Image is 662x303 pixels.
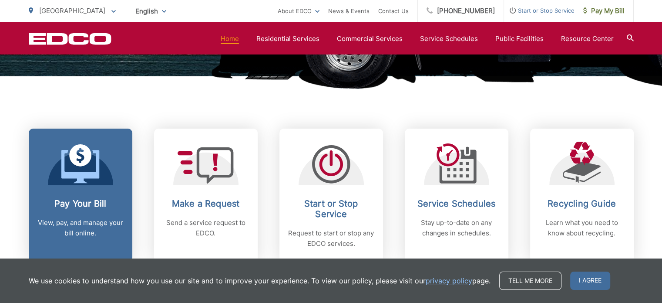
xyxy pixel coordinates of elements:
[129,3,173,19] span: English
[154,129,258,262] a: Make a Request Send a service request to EDCO.
[288,198,374,219] h2: Start or Stop Service
[561,34,614,44] a: Resource Center
[420,34,478,44] a: Service Schedules
[337,34,403,44] a: Commercial Services
[378,6,409,16] a: Contact Us
[29,276,491,286] p: We use cookies to understand how you use our site and to improve your experience. To view our pol...
[278,6,319,16] a: About EDCO
[163,198,249,209] h2: Make a Request
[405,129,508,262] a: Service Schedules Stay up-to-date on any changes in schedules.
[583,6,625,16] span: Pay My Bill
[495,34,544,44] a: Public Facilities
[413,218,500,238] p: Stay up-to-date on any changes in schedules.
[37,218,124,238] p: View, pay, and manage your bill online.
[499,272,561,290] a: Tell me more
[37,198,124,209] h2: Pay Your Bill
[530,129,634,262] a: Recycling Guide Learn what you need to know about recycling.
[29,33,111,45] a: EDCD logo. Return to the homepage.
[539,198,625,209] h2: Recycling Guide
[570,272,610,290] span: I agree
[256,34,319,44] a: Residential Services
[426,276,472,286] a: privacy policy
[328,6,370,16] a: News & Events
[163,218,249,238] p: Send a service request to EDCO.
[539,218,625,238] p: Learn what you need to know about recycling.
[29,129,132,262] a: Pay Your Bill View, pay, and manage your bill online.
[288,228,374,249] p: Request to start or stop any EDCO services.
[413,198,500,209] h2: Service Schedules
[39,7,105,15] span: [GEOGRAPHIC_DATA]
[221,34,239,44] a: Home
